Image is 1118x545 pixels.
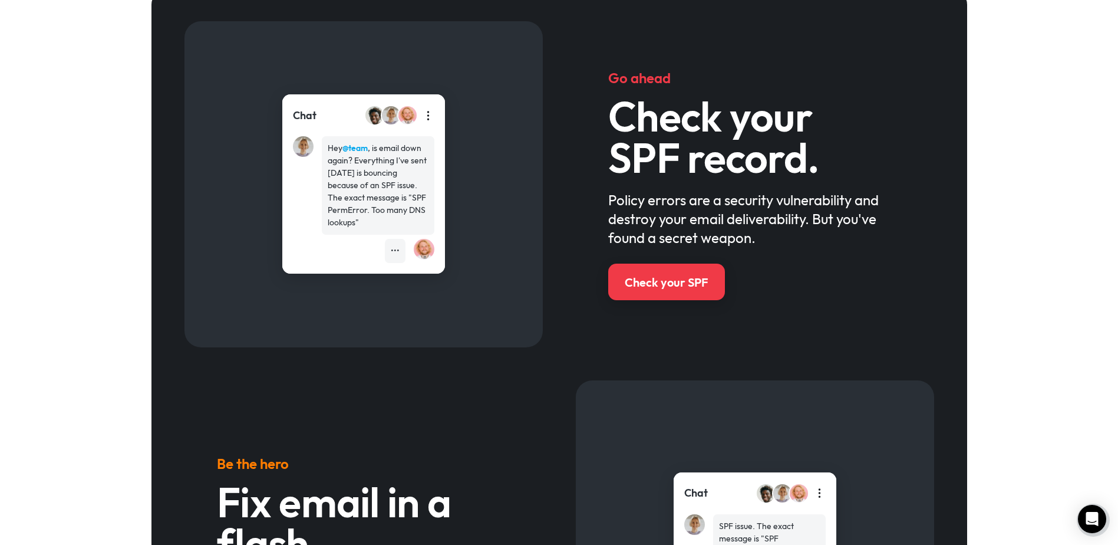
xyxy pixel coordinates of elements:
h5: Go ahead [608,68,901,87]
strong: @team [342,143,368,153]
div: Chat [293,108,316,123]
div: Check your SPF [625,274,708,291]
div: Chat [684,485,708,501]
div: Policy errors are a security vulnerability and destroy your email deliverability. But you've foun... [608,191,901,247]
div: Hey , is email down again? Everything I've sent [DATE] is bouncing because of an SPF issue. The e... [328,142,428,229]
div: Open Intercom Messenger [1078,505,1106,533]
div: ••• [391,245,400,257]
h5: Be the hero [217,454,510,473]
a: Check your SPF [608,264,725,300]
h3: Check your SPF record. [608,96,901,178]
